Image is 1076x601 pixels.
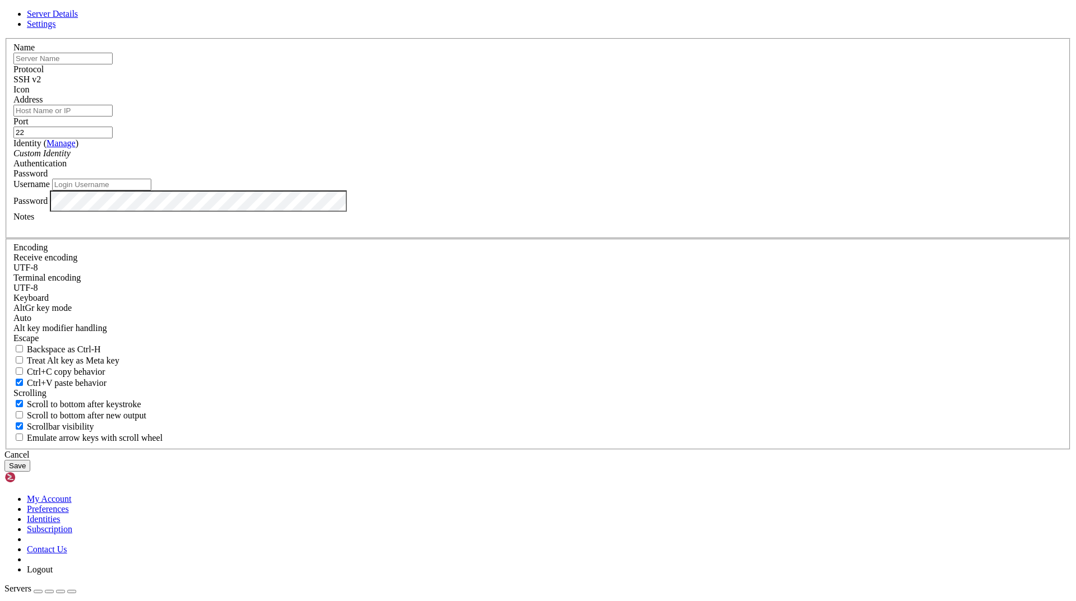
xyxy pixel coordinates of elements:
a: Logout [27,565,53,574]
label: Whether to scroll to the bottom on any keystroke. [13,399,141,409]
span: Treat Alt key as Meta key [27,356,119,365]
span: Scroll to bottom after new output [27,411,146,420]
span: Password [13,169,48,178]
img: Shellngn [4,472,69,483]
span: Backspace as Ctrl-H [27,344,101,354]
input: Login Username [52,179,151,190]
label: Ctrl-C copies if true, send ^C to host if false. Ctrl-Shift-C sends ^C to host if true, copies if... [13,367,105,376]
a: Subscription [27,524,72,534]
span: Auto [13,313,31,323]
label: Scroll to bottom after new output. [13,411,146,420]
input: Port Number [13,127,113,138]
label: Notes [13,212,34,221]
input: Server Name [13,53,113,64]
label: Set the expected encoding for data received from the host. If the encodings do not match, visual ... [13,253,77,262]
a: My Account [27,494,72,504]
span: Servers [4,584,31,593]
a: Manage [47,138,76,148]
div: Escape [13,333,1063,343]
span: Ctrl+C copy behavior [27,367,105,376]
a: Servers [4,584,76,593]
input: Ctrl+V paste behavior [16,379,23,386]
span: SSH v2 [13,74,41,84]
label: Protocol [13,64,44,74]
label: Set the expected encoding for data received from the host. If the encodings do not match, visual ... [13,303,72,313]
label: Address [13,95,43,104]
a: Contact Us [27,544,67,554]
label: Whether the Alt key acts as a Meta key or as a distinct Alt key. [13,356,119,365]
label: Port [13,117,29,126]
label: Icon [13,85,29,94]
label: Authentication [13,159,67,168]
label: Keyboard [13,293,49,302]
div: SSH v2 [13,74,1063,85]
label: Identity [13,138,78,148]
span: Emulate arrow keys with scroll wheel [27,433,163,442]
div: Cancel [4,450,1072,460]
span: Escape [13,333,39,343]
label: When using the alternative screen buffer, and DECCKM (Application Cursor Keys) is active, mouse w... [13,433,163,442]
input: Scroll to bottom after new output [16,411,23,418]
label: Encoding [13,243,48,252]
a: Server Details [27,9,78,18]
span: UTF-8 [13,263,38,272]
button: Save [4,460,30,472]
label: Scrolling [13,388,47,398]
span: Scroll to bottom after keystroke [27,399,141,409]
input: Backspace as Ctrl-H [16,345,23,352]
input: Emulate arrow keys with scroll wheel [16,434,23,441]
label: Ctrl+V pastes if true, sends ^V to host if false. Ctrl+Shift+V sends ^V to host if true, pastes i... [13,378,106,388]
label: The vertical scrollbar mode. [13,422,94,431]
label: If true, the backspace should send BS ('\x08', aka ^H). Otherwise the backspace key should send '... [13,344,101,354]
a: Preferences [27,504,69,514]
input: Scrollbar visibility [16,422,23,430]
i: Custom Identity [13,148,71,158]
span: Ctrl+V paste behavior [27,378,106,388]
span: UTF-8 [13,283,38,292]
input: Host Name or IP [13,105,113,117]
label: Controls how the Alt key is handled. Escape: Send an ESC prefix. 8-Bit: Add 128 to the typed char... [13,323,107,333]
span: Scrollbar visibility [27,422,94,431]
div: Auto [13,313,1063,323]
a: Identities [27,514,61,524]
div: UTF-8 [13,263,1063,273]
label: Password [13,195,48,205]
div: Custom Identity [13,148,1063,159]
input: Treat Alt key as Meta key [16,356,23,364]
div: Password [13,169,1063,179]
span: ( ) [44,138,78,148]
a: Settings [27,19,56,29]
input: Ctrl+C copy behavior [16,367,23,375]
label: The default terminal encoding. ISO-2022 enables character map translations (like graphics maps). ... [13,273,81,282]
label: Username [13,179,50,189]
label: Name [13,43,35,52]
input: Scroll to bottom after keystroke [16,400,23,407]
div: UTF-8 [13,283,1063,293]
